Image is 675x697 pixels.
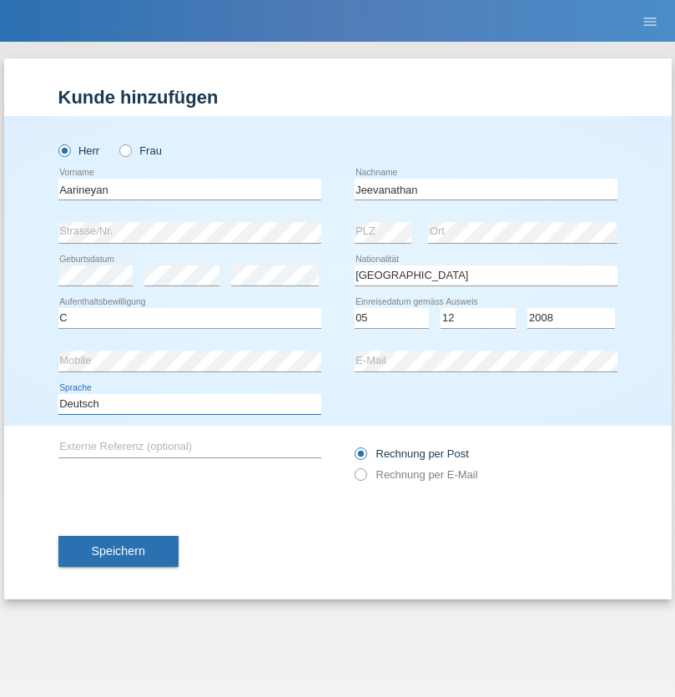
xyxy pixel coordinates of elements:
a: menu [633,16,667,26]
input: Herr [58,144,69,155]
i: menu [642,13,658,30]
label: Frau [119,144,162,157]
input: Rechnung per Post [355,447,365,468]
h1: Kunde hinzufügen [58,87,617,108]
input: Frau [119,144,130,155]
button: Speichern [58,536,179,568]
label: Rechnung per Post [355,447,469,460]
span: Speichern [92,544,145,558]
input: Rechnung per E-Mail [355,468,365,489]
label: Herr [58,144,100,157]
label: Rechnung per E-Mail [355,468,478,481]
